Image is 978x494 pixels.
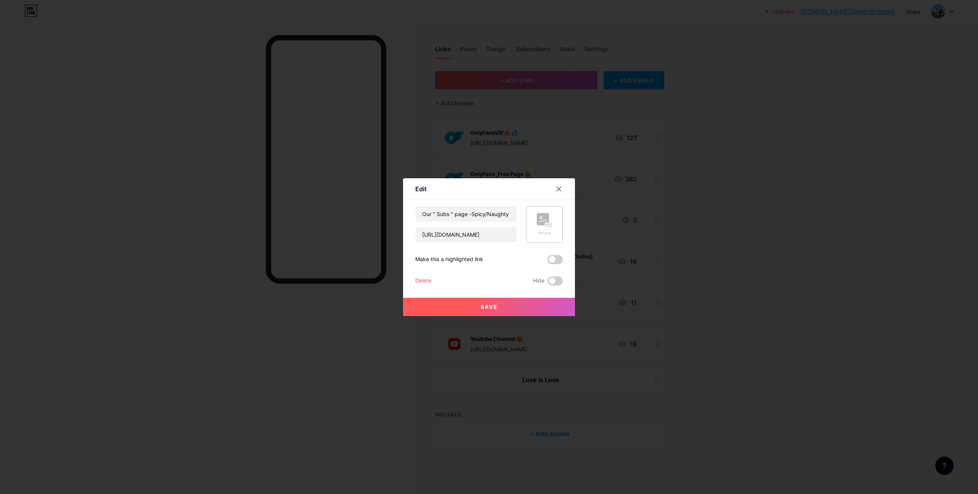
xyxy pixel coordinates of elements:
[416,227,517,242] input: URL
[415,184,427,194] div: Edit
[533,276,544,286] span: Hide
[537,230,552,236] div: Picture
[415,276,431,286] div: Delete
[481,304,498,310] span: Save
[403,298,575,316] button: Save
[415,255,483,264] div: Make this a highlighted link
[416,207,517,222] input: Title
